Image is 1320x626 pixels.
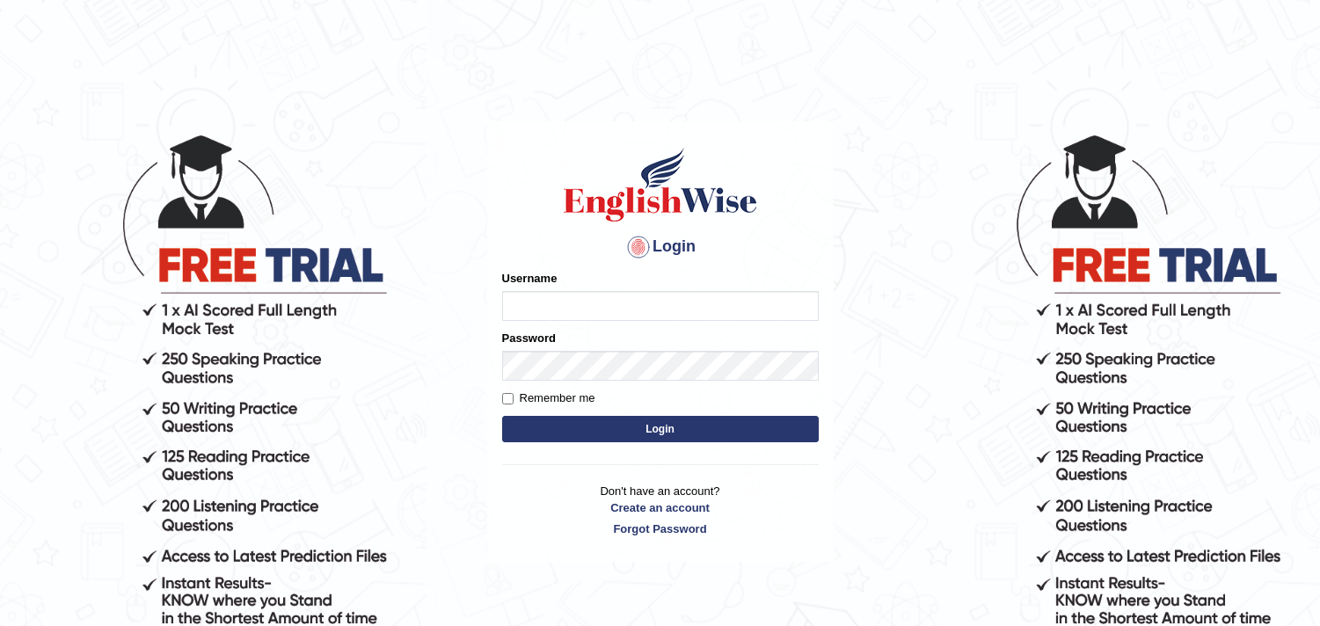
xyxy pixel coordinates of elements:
a: Create an account [502,499,819,516]
label: Remember me [502,389,595,407]
img: Logo of English Wise sign in for intelligent practice with AI [560,145,761,224]
label: Password [502,330,556,346]
h4: Login [502,233,819,261]
label: Username [502,270,558,287]
input: Remember me [502,393,514,404]
a: Forgot Password [502,520,819,537]
button: Login [502,416,819,442]
p: Don't have an account? [502,483,819,537]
